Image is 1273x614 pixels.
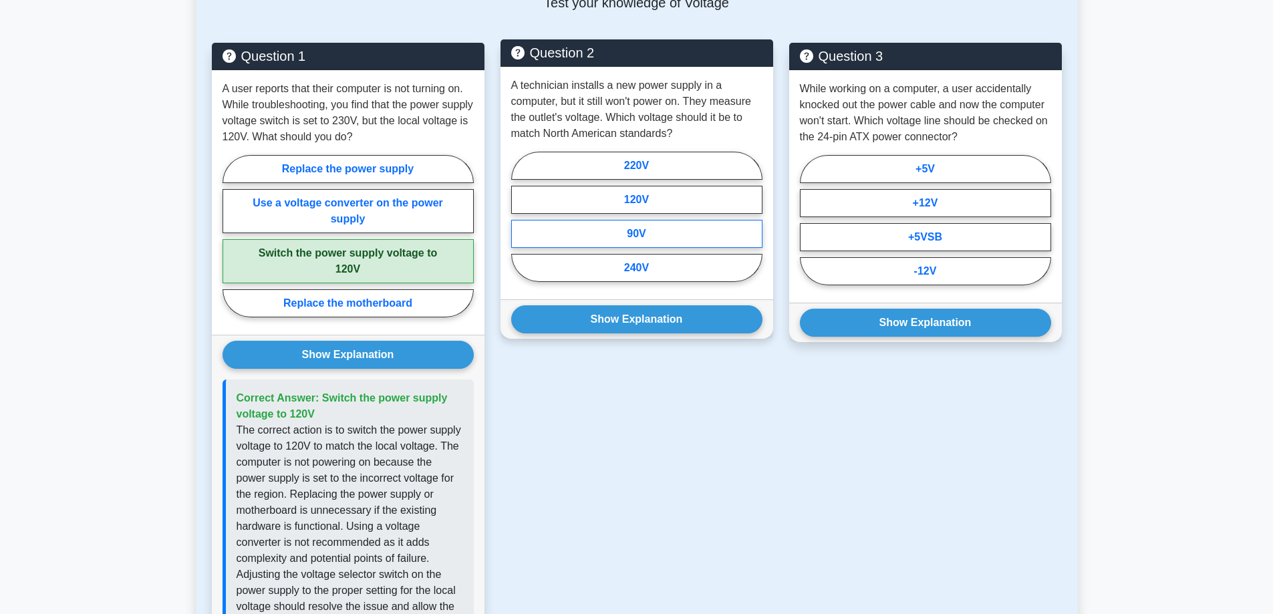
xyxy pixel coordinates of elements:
[223,289,474,317] label: Replace the motherboard
[223,189,474,233] label: Use a voltage converter on the power supply
[511,254,762,282] label: 240V
[511,45,762,61] h5: Question 2
[800,48,1051,64] h5: Question 3
[800,223,1051,251] label: +5VSB
[237,392,448,420] span: Correct Answer: Switch the power supply voltage to 120V
[800,189,1051,217] label: +12V
[223,341,474,369] button: Show Explanation
[800,257,1051,285] label: -12V
[223,81,474,145] p: A user reports that their computer is not turning on. While troubleshooting, you find that the po...
[800,81,1051,145] p: While working on a computer, a user accidentally knocked out the power cable and now the computer...
[223,239,474,283] label: Switch the power supply voltage to 120V
[800,309,1051,337] button: Show Explanation
[223,155,474,183] label: Replace the power supply
[223,48,474,64] h5: Question 1
[511,186,762,214] label: 120V
[511,78,762,142] p: A technician installs a new power supply in a computer, but it still won't power on. They measure...
[511,305,762,333] button: Show Explanation
[511,220,762,248] label: 90V
[800,155,1051,183] label: +5V
[511,152,762,180] label: 220V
